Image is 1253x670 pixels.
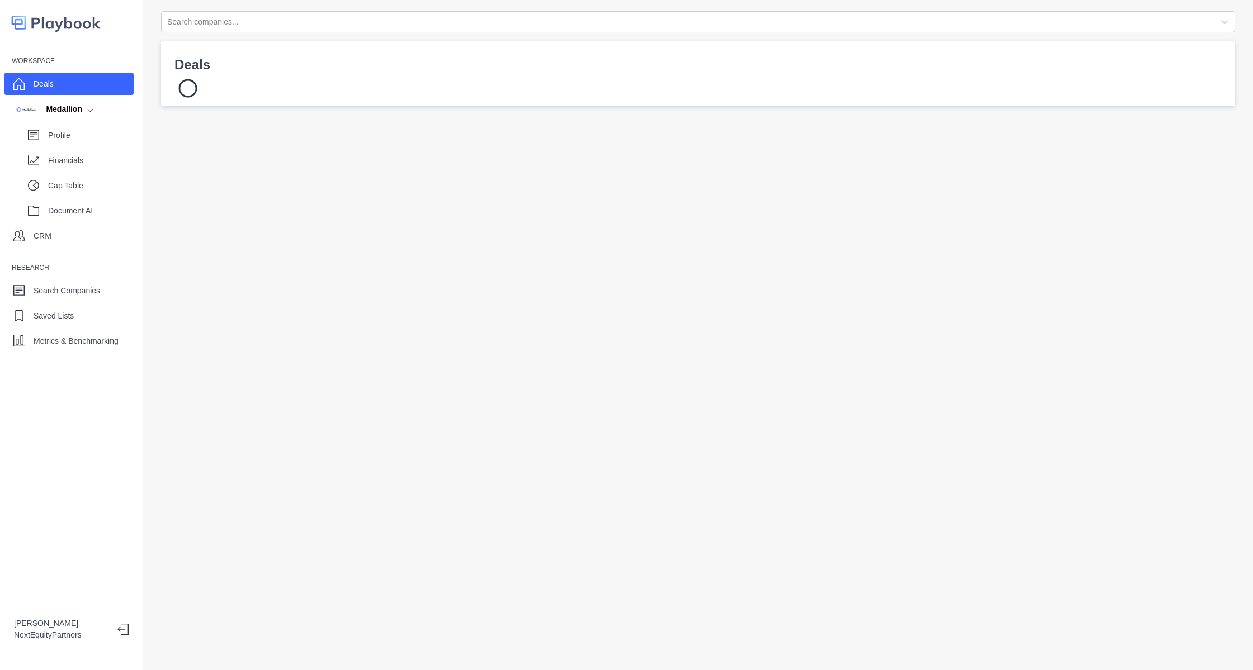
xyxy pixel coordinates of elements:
p: Saved Lists [34,310,74,322]
p: Financials [48,155,134,167]
p: Metrics & Benchmarking [34,335,119,347]
img: company image [14,103,38,115]
p: Profile [48,130,134,141]
p: NextEquityPartners [14,629,108,641]
p: Cap Table [48,180,134,192]
p: Document AI [48,205,134,217]
div: Medallion [14,103,82,115]
img: logo-colored [11,11,101,34]
p: Deals [34,78,54,90]
p: Deals [174,55,1222,75]
p: Search Companies [34,285,100,297]
p: [PERSON_NAME] [14,617,108,629]
p: CRM [34,230,51,242]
